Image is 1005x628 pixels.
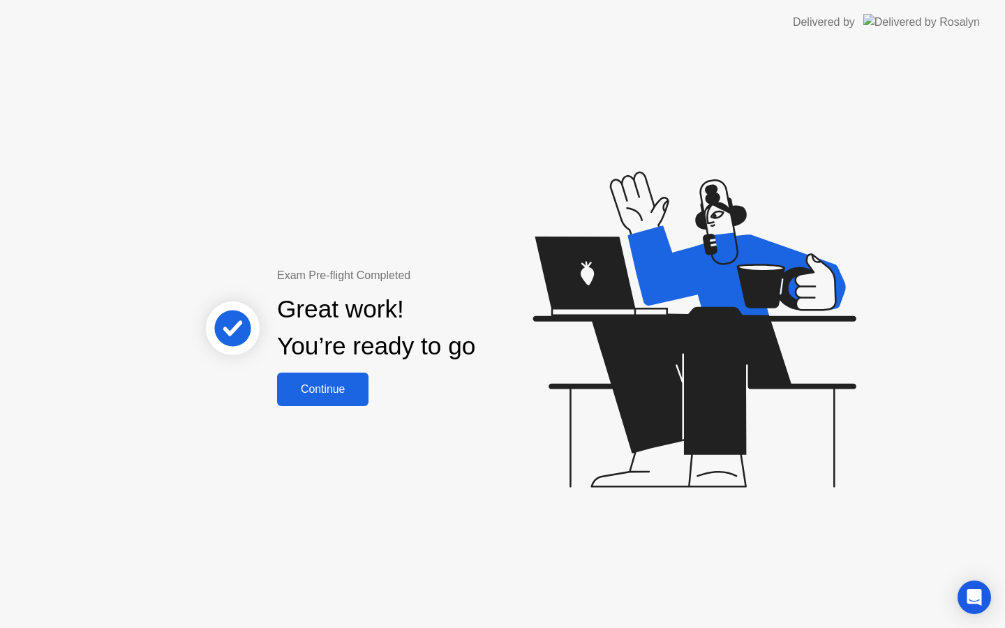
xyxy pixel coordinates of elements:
img: Delivered by Rosalyn [863,14,980,30]
div: Great work! You’re ready to go [277,291,475,365]
div: Exam Pre-flight Completed [277,267,565,284]
div: Delivered by [793,14,855,31]
div: Continue [281,383,364,396]
button: Continue [277,373,368,406]
div: Open Intercom Messenger [958,581,991,614]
